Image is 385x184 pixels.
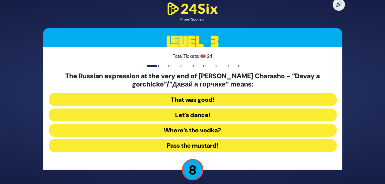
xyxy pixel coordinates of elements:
button: Let’s dance! [49,109,337,121]
h5: The Russian expression at the very end of [PERSON_NAME] Charasho - “Davay a gorchicke”/”Давай а г... [49,72,337,88]
button: That was good! [49,93,337,106]
p: 8 [182,159,203,180]
button: Pass the mustard! [49,139,337,152]
div: Proud Sponsor [165,17,220,22]
img: 24Six [165,1,220,17]
button: Where’s the vodka? [49,124,337,137]
p: Total Tickets: 🎟️ 24 [49,53,337,60]
h3: Level 3 [43,28,342,56]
